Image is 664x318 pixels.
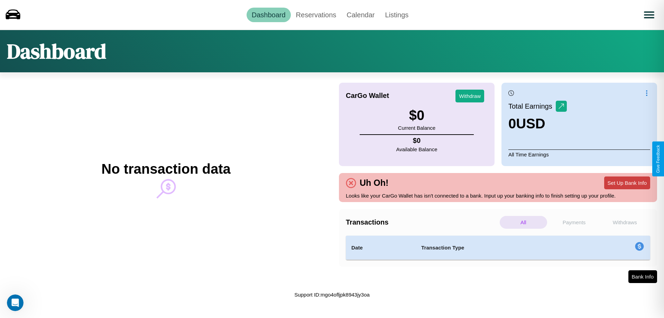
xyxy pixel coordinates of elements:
[601,216,648,229] p: Withdraws
[7,294,24,311] iframe: Intercom live chat
[291,8,342,22] a: Reservations
[346,92,389,100] h4: CarGo Wallet
[628,270,657,283] button: Bank Info
[455,90,484,102] button: Withdraw
[396,137,437,145] h4: $ 0
[656,145,661,173] div: Give Feedback
[356,178,392,188] h4: Uh Oh!
[346,191,650,200] p: Looks like your CarGo Wallet has isn't connected to a bank. Input up your banking info to finish ...
[346,218,498,226] h4: Transactions
[421,244,578,252] h4: Transaction Type
[500,216,547,229] p: All
[341,8,380,22] a: Calendar
[247,8,291,22] a: Dashboard
[398,108,435,123] h3: $ 0
[508,116,567,131] h3: 0 USD
[380,8,414,22] a: Listings
[508,100,556,112] p: Total Earnings
[398,123,435,133] p: Current Balance
[346,236,650,260] table: simple table
[396,145,437,154] p: Available Balance
[639,5,659,25] button: Open menu
[7,37,106,65] h1: Dashboard
[604,176,650,189] button: Set Up Bank Info
[351,244,410,252] h4: Date
[294,290,370,299] p: Support ID: mgo4ofljpk8943jy3oa
[508,149,650,159] p: All Time Earnings
[101,161,230,177] h2: No transaction data
[551,216,598,229] p: Payments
